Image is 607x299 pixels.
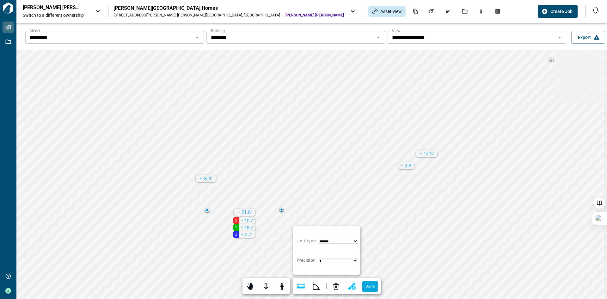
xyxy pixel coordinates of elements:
[193,33,202,42] button: Open
[458,6,471,17] div: Jobs
[23,4,80,11] p: [PERSON_NAME] [PERSON_NAME]
[409,6,422,17] div: Documents
[30,28,40,34] label: Model
[113,5,344,11] div: [PERSON_NAME][GEOGRAPHIC_DATA] Homes
[392,28,400,34] label: View
[368,6,406,17] div: Asset View
[538,5,578,18] button: Create Job
[23,12,89,18] span: Switch to a different ownership
[571,31,605,44] button: Export
[425,6,438,17] div: Photos
[285,13,344,18] span: [PERSON_NAME] [PERSON_NAME]
[293,257,316,263] div: Precision
[211,28,225,34] label: Building
[374,33,383,42] button: Open
[591,5,601,15] button: Open notification feed
[442,6,455,17] div: Issues & Info
[555,33,564,42] button: Open
[550,8,573,15] span: Create Job
[293,238,316,244] div: Unit type
[380,8,402,15] span: Asset View
[578,34,591,40] span: Export
[113,13,280,18] div: [STREET_ADDRESS][PERSON_NAME] , [PERSON_NAME][GEOGRAPHIC_DATA] , [GEOGRAPHIC_DATA]
[362,281,378,292] label: Done
[491,6,504,17] div: Takeoff Center
[475,6,488,17] div: Budgets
